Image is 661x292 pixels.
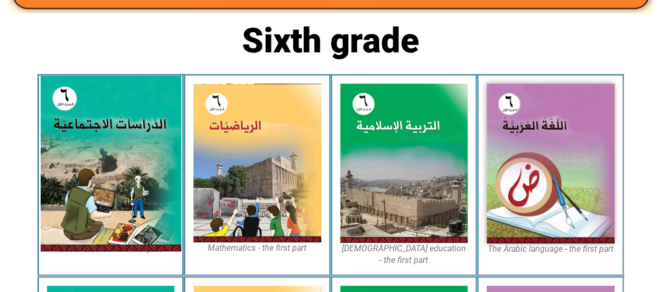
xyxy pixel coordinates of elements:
img: Derasat6A-Cover [40,76,181,251]
font: The Arabic language - the first part [488,244,613,254]
img: Arabic6A-Cover [487,84,615,243]
font: Mathematics - the first part [208,243,306,253]
font: Sixth grade [242,21,419,61]
font: [DEMOGRAPHIC_DATA] education - the first part [342,243,466,265]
